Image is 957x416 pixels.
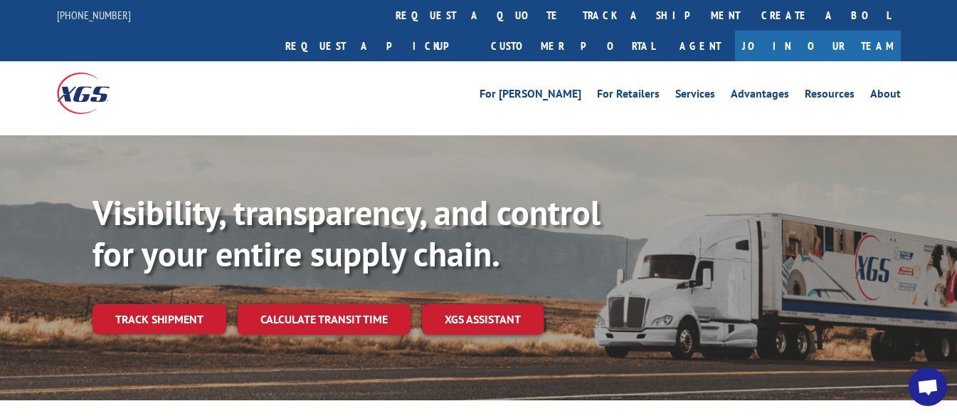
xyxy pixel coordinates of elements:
a: Join Our Team [735,31,901,61]
a: Customer Portal [480,31,665,61]
a: Request a pickup [275,31,480,61]
a: For Retailers [597,88,660,104]
a: Advantages [731,88,789,104]
div: Open chat [909,368,947,406]
a: XGS ASSISTANT [422,304,544,335]
a: [PHONE_NUMBER] [57,8,131,22]
a: For [PERSON_NAME] [480,88,581,104]
a: Track shipment [92,304,226,334]
a: About [870,88,901,104]
b: Visibility, transparency, and control for your entire supply chain. [92,190,601,276]
a: Calculate transit time [238,304,411,335]
a: Resources [805,88,855,104]
a: Services [675,88,715,104]
a: Agent [665,31,735,61]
